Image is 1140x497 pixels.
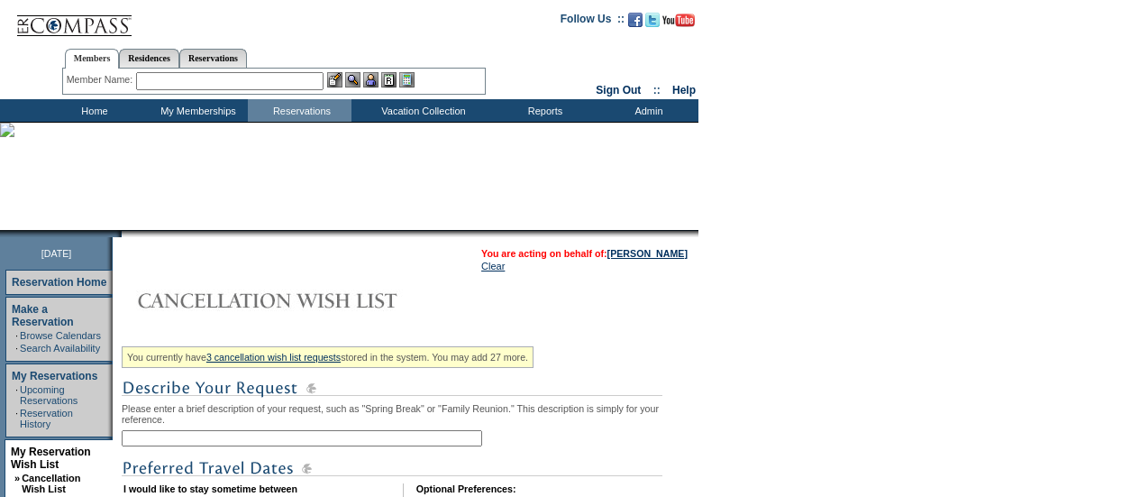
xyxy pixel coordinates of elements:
[122,230,123,237] img: blank.gif
[628,18,643,29] a: Become our fan on Facebook
[67,72,136,87] div: Member Name:
[628,13,643,27] img: Become our fan on Facebook
[248,99,351,122] td: Reservations
[15,330,18,341] td: ·
[561,11,625,32] td: Follow Us ::
[41,248,72,259] span: [DATE]
[41,99,144,122] td: Home
[119,49,179,68] a: Residences
[15,384,18,406] td: ·
[416,483,516,494] b: Optional Preferences:
[12,370,97,382] a: My Reservations
[595,99,698,122] td: Admin
[481,261,505,272] a: Clear
[662,14,695,27] img: Subscribe to our YouTube Channel
[15,343,18,354] td: ·
[596,84,641,97] a: Sign Out
[22,473,80,494] a: Cancellation Wish List
[351,99,491,122] td: Vacation Collection
[123,483,297,494] b: I would like to stay sometime between
[179,49,247,68] a: Reservations
[491,99,595,122] td: Reports
[327,72,342,87] img: b_edit.gif
[662,18,695,29] a: Subscribe to our YouTube Channel
[122,282,482,318] img: Cancellation Wish List
[645,13,660,27] img: Follow us on Twitter
[20,408,73,429] a: Reservation History
[20,343,100,354] a: Search Availability
[12,303,74,328] a: Make a Reservation
[607,248,688,259] a: [PERSON_NAME]
[11,446,91,471] a: My Reservation Wish List
[15,408,18,429] td: ·
[645,18,660,29] a: Follow us on Twitter
[481,248,688,259] span: You are acting on behalf of:
[363,72,378,87] img: Impersonate
[653,84,661,97] span: ::
[20,384,78,406] a: Upcoming Reservations
[115,230,122,237] img: promoShadowLeftCorner.gif
[345,72,360,87] img: View
[122,346,534,368] div: You currently have stored in the system. You may add 27 more.
[12,276,106,289] a: Reservation Home
[206,352,341,363] a: 3 cancellation wish list requests
[144,99,248,122] td: My Memberships
[65,49,120,69] a: Members
[14,473,20,483] b: »
[20,330,101,341] a: Browse Calendars
[381,72,397,87] img: Reservations
[399,72,415,87] img: b_calculator.gif
[672,84,696,97] a: Help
